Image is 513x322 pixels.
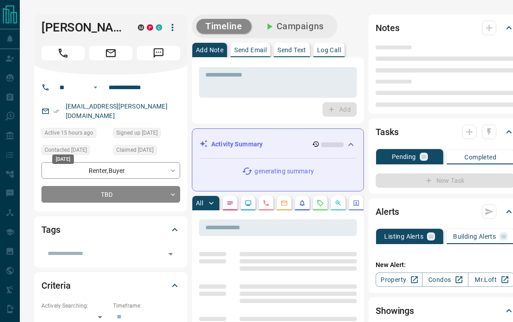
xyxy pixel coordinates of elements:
[41,186,180,203] div: TBD
[164,248,177,260] button: Open
[41,222,60,237] h2: Tags
[41,128,109,141] div: Mon Aug 11 2025
[66,103,168,119] a: [EMAIL_ADDRESS][PERSON_NAME][DOMAIN_NAME]
[422,272,468,287] a: Condos
[113,128,180,141] div: Sun Sep 15 2019
[353,200,360,207] svg: Agent Actions
[41,20,124,35] h1: [PERSON_NAME]
[196,47,223,53] p: Add Note
[138,24,144,31] div: mrloft.ca
[116,128,158,137] span: Signed up [DATE]
[392,154,416,160] p: Pending
[113,145,180,158] div: Mon Jun 09 2025
[196,200,203,206] p: All
[137,46,180,60] span: Message
[89,46,132,60] span: Email
[317,47,341,53] p: Log Call
[41,46,85,60] span: Call
[41,162,180,179] div: Renter , Buyer
[196,19,251,34] button: Timeline
[234,47,267,53] p: Send Email
[41,219,180,240] div: Tags
[116,145,154,154] span: Claimed [DATE]
[200,136,356,153] div: Activity Summary
[52,154,74,164] div: [DATE]
[45,145,87,154] span: Contacted [DATE]
[41,145,109,158] div: Thu Aug 07 2025
[147,24,153,31] div: property.ca
[156,24,162,31] div: condos.ca
[281,200,288,207] svg: Emails
[317,200,324,207] svg: Requests
[299,200,306,207] svg: Listing Alerts
[464,154,496,160] p: Completed
[254,167,313,176] p: generating summary
[376,304,414,318] h2: Showings
[90,82,101,93] button: Open
[227,200,234,207] svg: Notes
[255,19,333,34] button: Campaigns
[41,278,71,293] h2: Criteria
[376,204,399,219] h2: Alerts
[376,125,398,139] h2: Tasks
[384,233,423,240] p: Listing Alerts
[335,200,342,207] svg: Opportunities
[277,47,306,53] p: Send Text
[113,302,180,310] p: Timeframe:
[376,272,422,287] a: Property
[211,140,263,149] p: Activity Summary
[453,233,496,240] p: Building Alerts
[53,108,59,114] svg: Email Verified
[41,275,180,296] div: Criteria
[41,302,109,310] p: Actively Searching:
[45,128,93,137] span: Active 15 hours ago
[376,21,399,35] h2: Notes
[263,200,270,207] svg: Calls
[245,200,252,207] svg: Lead Browsing Activity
